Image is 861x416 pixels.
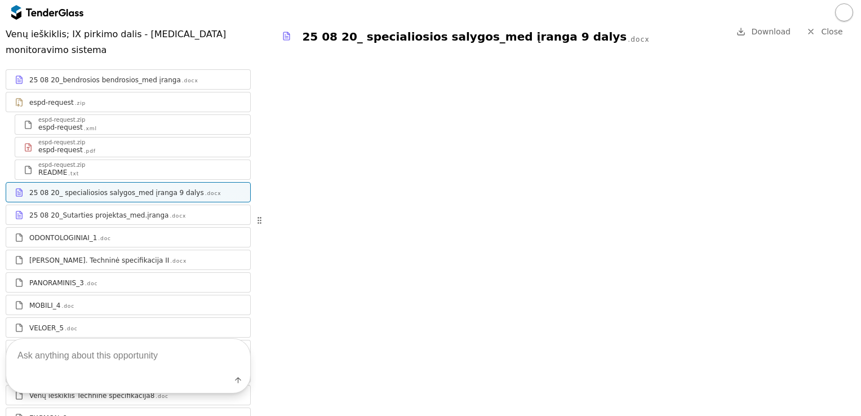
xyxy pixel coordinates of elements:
[6,69,251,90] a: 25 08 20_bendrosios bendrosios_med įranga.docx
[205,190,221,197] div: .docx
[182,77,198,85] div: .docx
[170,213,186,220] div: .docx
[38,145,83,154] div: espd-request
[29,233,97,242] div: ODONTOLOGINIAI_1
[38,162,85,168] div: espd-request.zip
[6,295,251,315] a: MOBILI_4.DOC
[38,168,67,177] div: README
[38,140,85,145] div: espd-request.zip
[628,35,649,45] div: .docx
[6,272,251,293] a: PANORAMINIS_3.DOC
[6,250,251,270] a: [PERSON_NAME]. Techninė specifikacija II.docx
[29,256,169,265] div: [PERSON_NAME]. Techninė specifikacija II
[98,235,111,242] div: .DOC
[15,114,251,135] a: espd-request.zipespd-request.xml
[15,160,251,180] a: espd-request.zipREADME.txt
[38,117,85,123] div: espd-request.zip
[800,25,850,39] a: Close
[6,205,251,225] a: 25 08 20_Sutarties projektas_med.įranga.docx
[733,25,794,39] a: Download
[302,29,627,45] div: 25 08 20_ specialiosios salygos_med įranga 9 dalys
[29,211,168,220] div: 25 08 20_Sutarties projektas_med.įranga
[61,303,74,310] div: .DOC
[15,137,251,157] a: espd-request.zipespd-request.pdf
[29,188,204,197] div: 25 08 20_ specialiosios salygos_med įranga 9 dalys
[84,148,96,155] div: .pdf
[6,92,251,112] a: espd-request.zip
[84,125,97,132] div: .xml
[821,27,842,36] span: Close
[68,170,79,178] div: .txt
[6,182,251,202] a: 25 08 20_ specialiosios salygos_med įranga 9 dalys.docx
[75,100,86,107] div: .zip
[751,27,791,36] span: Download
[29,301,60,310] div: MOBILI_4
[170,258,187,265] div: .docx
[6,227,251,247] a: ODONTOLOGINIAI_1.DOC
[38,123,83,132] div: espd-request
[29,98,74,107] div: espd-request
[85,280,98,287] div: .DOC
[29,76,181,85] div: 25 08 20_bendrosios bendrosios_med įranga
[29,278,84,287] div: PANORAMINIS_3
